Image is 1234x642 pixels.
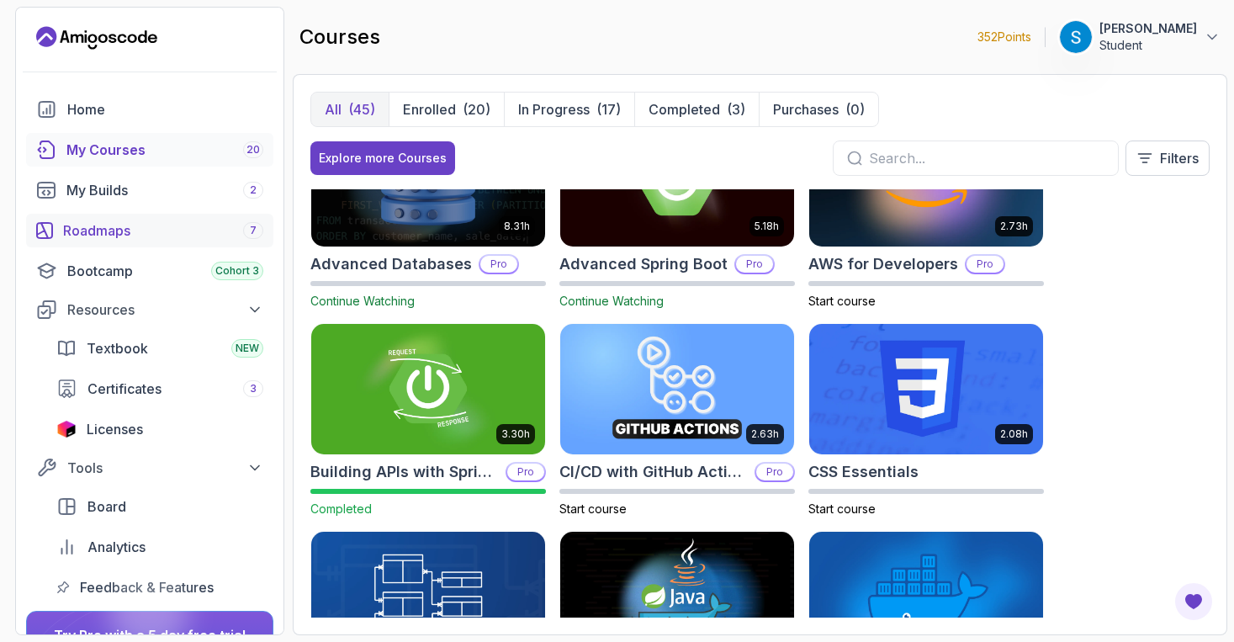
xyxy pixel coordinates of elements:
p: 3.30h [501,427,530,441]
span: Start course [559,501,627,516]
button: Purchases(0) [759,93,878,126]
button: In Progress(17) [504,93,634,126]
div: Roadmaps [63,220,263,241]
span: NEW [236,342,259,355]
img: Building APIs with Spring Boot card [311,324,545,455]
p: 352 Points [977,29,1031,45]
button: All(45) [311,93,389,126]
div: Bootcamp [67,261,263,281]
h2: Building APIs with Spring Boot [310,460,499,484]
p: Completed [649,99,720,119]
p: Purchases [773,99,839,119]
div: (3) [727,99,745,119]
a: home [26,93,273,126]
p: Pro [756,464,793,480]
button: Explore more Courses [310,141,455,175]
a: licenses [46,412,273,446]
div: Home [67,99,263,119]
p: Pro [736,256,773,273]
a: bootcamp [26,254,273,288]
img: CI/CD with GitHub Actions card [560,324,794,455]
p: Filters [1160,148,1199,168]
span: 20 [246,143,260,157]
a: textbook [46,332,273,365]
span: Start course [808,501,876,516]
h2: CSS Essentials [808,460,919,484]
p: Pro [507,464,544,480]
img: CSS Essentials card [809,324,1043,455]
a: builds [26,173,273,207]
div: (20) [463,99,490,119]
span: Cohort 3 [215,264,259,278]
span: Completed [310,501,372,516]
h2: CI/CD with GitHub Actions [559,460,748,484]
h2: Advanced Spring Boot [559,252,728,276]
span: Continue Watching [310,294,415,308]
div: Tools [67,458,263,478]
a: board [46,490,273,523]
a: feedback [46,570,273,604]
a: Landing page [36,24,157,51]
span: Feedback & Features [80,577,214,597]
p: [PERSON_NAME] [1099,20,1197,37]
p: Pro [967,256,1004,273]
button: user profile image[PERSON_NAME]Student [1059,20,1221,54]
div: My Courses [66,140,263,160]
a: courses [26,133,273,167]
p: Student [1099,37,1197,54]
h2: courses [299,24,380,50]
p: In Progress [518,99,590,119]
div: My Builds [66,180,263,200]
span: 2 [250,183,257,197]
p: 2.63h [751,427,779,441]
input: Search... [869,148,1104,168]
a: analytics [46,530,273,564]
p: Pro [480,256,517,273]
h2: Advanced Databases [310,252,472,276]
p: All [325,99,342,119]
div: Resources [67,300,263,320]
span: Analytics [87,537,146,557]
img: jetbrains icon [56,421,77,438]
p: 2.73h [1000,220,1028,233]
p: 2.08h [1000,427,1028,441]
div: (45) [348,99,375,119]
h2: AWS for Developers [808,252,958,276]
span: Certificates [87,379,162,399]
span: Start course [808,294,876,308]
span: Board [87,496,126,517]
p: 8.31h [504,220,530,233]
button: Completed(3) [634,93,759,126]
button: Tools [26,453,273,483]
span: Textbook [87,338,148,358]
div: (0) [845,99,865,119]
button: Filters [1125,141,1210,176]
p: Enrolled [403,99,456,119]
button: Enrolled(20) [389,93,504,126]
span: Continue Watching [559,294,664,308]
p: 5.18h [755,220,779,233]
a: certificates [46,372,273,406]
span: Licenses [87,419,143,439]
button: Open Feedback Button [1173,581,1214,622]
span: 3 [250,382,257,395]
div: Explore more Courses [319,150,447,167]
img: user profile image [1060,21,1092,53]
span: 7 [250,224,257,237]
a: roadmaps [26,214,273,247]
button: Resources [26,294,273,325]
div: (17) [596,99,621,119]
